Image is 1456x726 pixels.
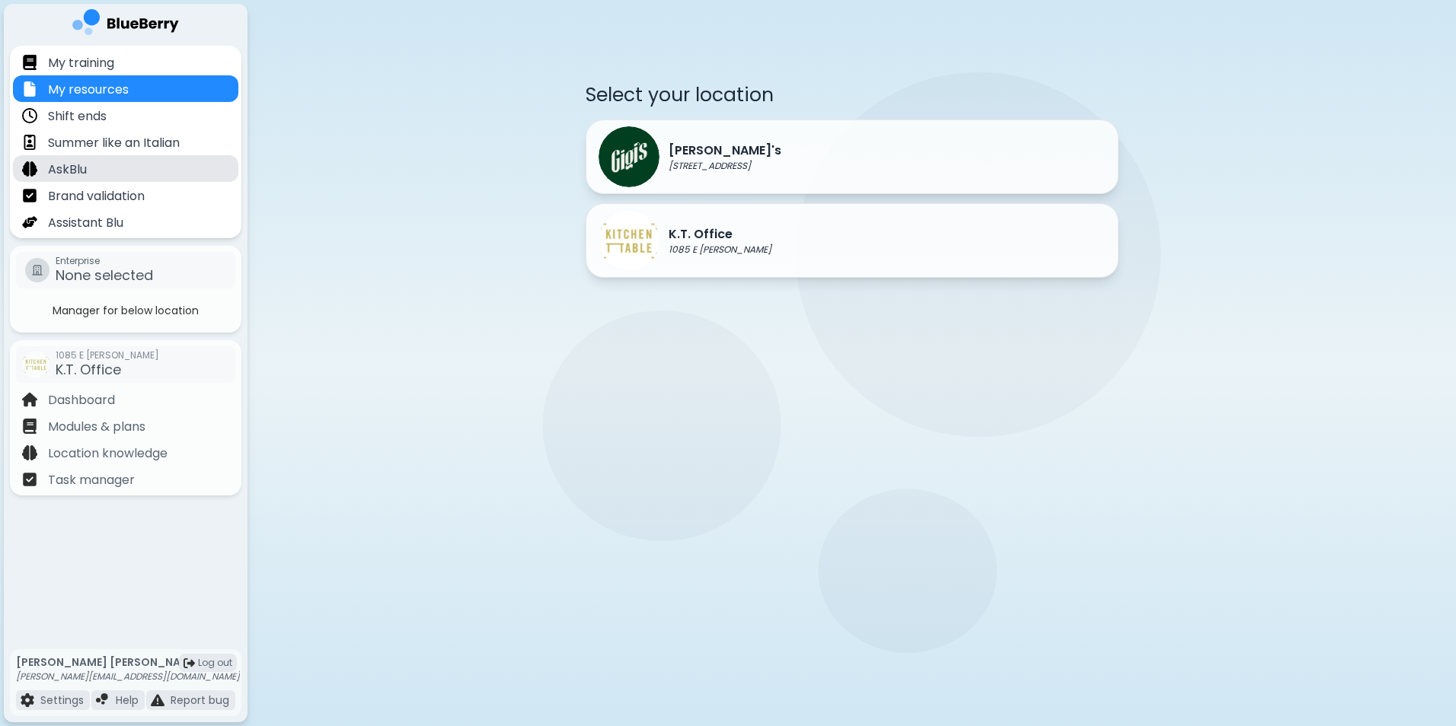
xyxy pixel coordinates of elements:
[96,693,110,707] img: file icon
[669,160,781,172] p: [STREET_ADDRESS]
[48,161,87,179] p: AskBlu
[56,255,153,267] span: Enterprise
[22,55,37,70] img: file icon
[48,471,135,489] p: Task manager
[48,444,168,463] p: Location knowledge
[72,9,179,40] img: company logo
[56,360,121,379] span: K.T. Office
[22,81,37,97] img: file icon
[198,657,232,669] span: Log out
[22,392,37,407] img: file icon
[48,81,129,99] p: My resources
[56,349,159,361] span: 1085 E [PERSON_NAME]
[16,655,240,669] p: [PERSON_NAME] [PERSON_NAME]
[21,693,34,707] img: file icon
[22,188,37,203] img: file icon
[22,135,37,150] img: file icon
[22,445,37,460] img: file icon
[40,693,84,707] p: Settings
[16,670,240,683] p: [PERSON_NAME][EMAIL_ADDRESS][DOMAIN_NAME]
[22,215,37,230] img: file icon
[48,134,180,152] p: Summer like an Italian
[669,142,781,160] p: [PERSON_NAME]'s
[22,108,37,123] img: file icon
[22,161,37,177] img: file icon
[171,693,229,707] p: Report bug
[151,693,164,707] img: file icon
[116,693,139,707] p: Help
[669,225,771,244] p: K.T. Office
[22,472,37,487] img: file icon
[48,391,115,409] p: Dashboard
[56,266,153,285] span: None selected
[184,658,195,669] img: logout
[22,419,37,434] img: file icon
[599,126,659,187] img: Gigi's logo
[599,210,659,271] img: K.T. Office logo
[48,187,145,205] p: Brand validation
[669,244,771,256] p: 1085 E [PERSON_NAME]
[48,418,145,436] p: Modules & plans
[13,304,238,317] p: Manager for below location
[586,82,1119,107] p: Select your location
[48,107,107,126] p: Shift ends
[48,54,114,72] p: My training
[48,214,123,232] p: Assistant Blu
[22,351,49,378] img: company thumbnail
